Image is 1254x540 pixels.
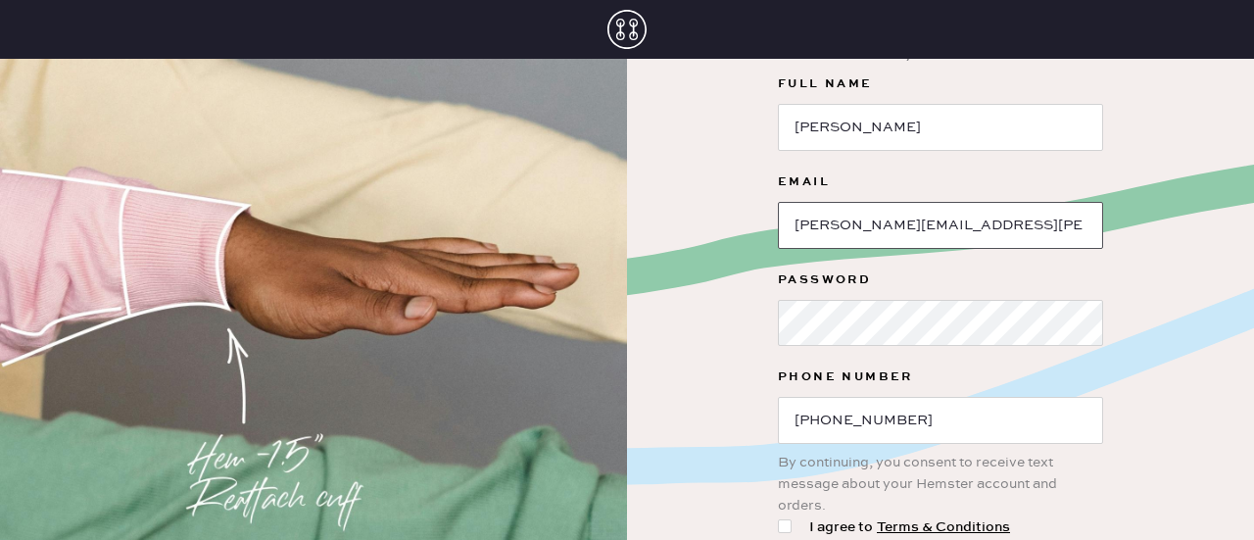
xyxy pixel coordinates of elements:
[778,73,1103,96] label: Full Name
[877,518,1010,536] a: Terms & Conditions
[778,171,1103,194] label: Email
[778,269,1103,292] label: Password
[778,366,1103,389] label: Phone Number
[778,397,1103,444] input: e.g (XXX) XXXXXX
[778,104,1103,151] input: e.g. John Doe
[809,516,1010,538] span: I agree to
[778,202,1103,249] input: e.g. john@doe.com
[778,444,1103,516] div: By continuing, you consent to receive text message about your Hemster account and orders.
